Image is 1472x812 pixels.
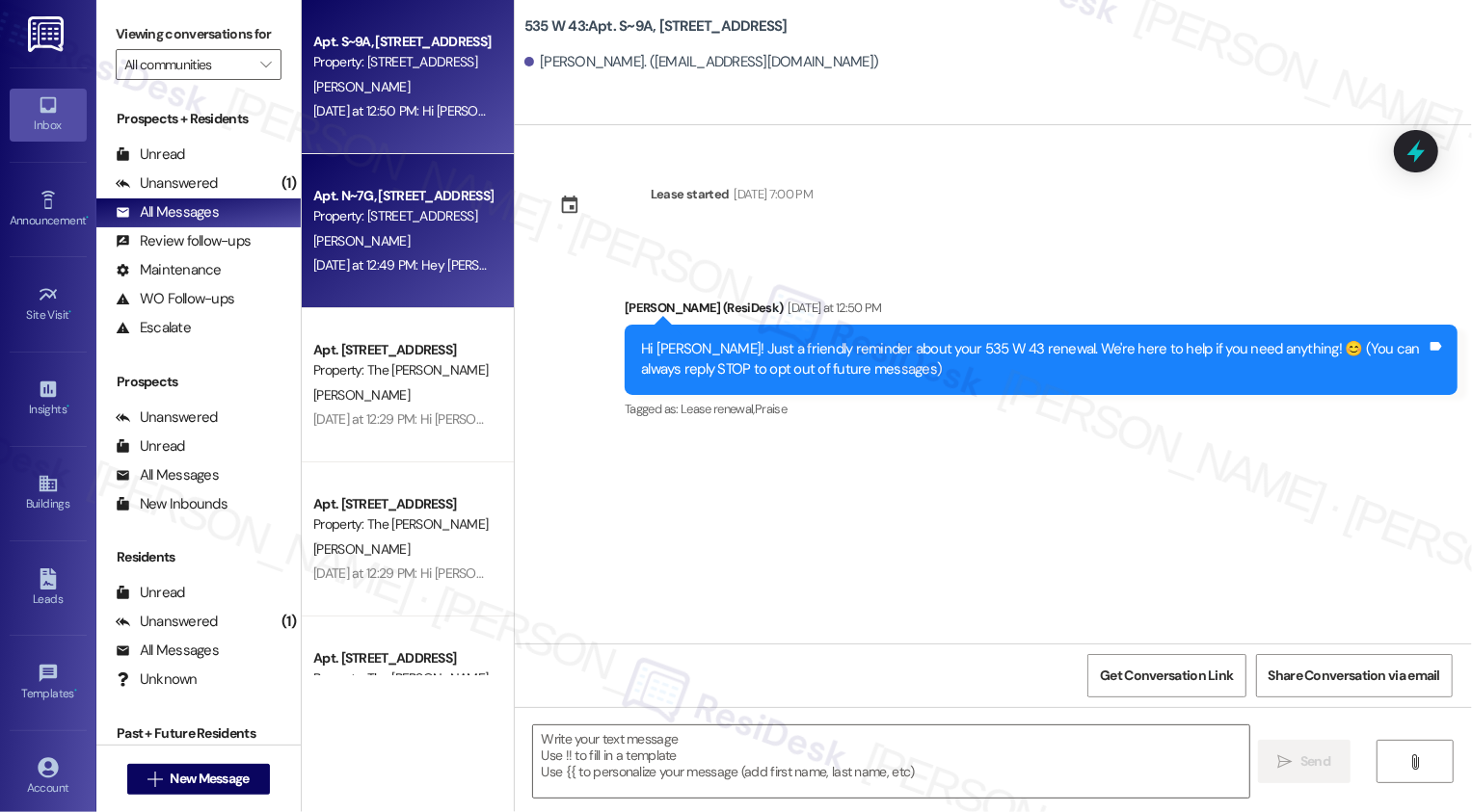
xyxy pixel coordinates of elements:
b: 535 W 43: Apt. S~9A, [STREET_ADDRESS] [524,16,788,37]
div: Unread [116,144,185,165]
button: Send [1258,740,1352,783]
span: Send [1300,751,1330,772]
a: Account [10,751,87,803]
div: Escalate [116,318,191,338]
span: [PERSON_NAME] [313,540,410,558]
div: Prospects + Residents [96,109,301,129]
div: Property: [STREET_ADDRESS] [313,206,492,226]
div: Residents [96,547,301,567]
span: [PERSON_NAME] [313,78,410,95]
div: [DATE] at 12:50 PM [784,298,882,318]
span: • [67,400,69,413]
span: • [74,684,77,697]
span: Get Conversation Link [1100,666,1233,686]
a: Insights • [10,373,87,425]
div: Review follow-ups [116,231,251,251]
i:  [147,772,162,787]
a: Inbox [10,89,87,141]
div: [DATE] 7:00 PM [729,184,813,204]
div: Property: [STREET_ADDRESS] [313,52,492,72]
div: Property: The [PERSON_NAME] [313,360,492,380]
div: Unanswered [116,407,218,428]
div: Unanswered [116,173,218,194]
div: WO Follow-ups [116,289,234,309]
div: Unread [116,583,185,603]
span: New Message [170,769,249,789]
span: Lease renewal , [681,401,755,417]
div: Maintenance [116,260,222,280]
span: Praise [755,401,787,417]
span: [PERSON_NAME] [313,232,410,249]
span: • [86,211,89,224]
span: [PERSON_NAME] [313,386,410,404]
div: Apt. N~7G, [STREET_ADDRESS] [313,186,492,206]
button: Get Conversation Link [1087,654,1245,697]
div: Tagged as: [625,395,1458,423]
div: Hi [PERSON_NAME]! Just a friendly reminder about your 535 W 43 renewal. We're here to help if you... [641,339,1427,380]
div: Unknown [116,669,198,690]
i:  [260,57,271,72]
div: [DATE] at 12:50 PM: Hi [PERSON_NAME]! Just a friendly reminder about your 535 W 43 renewal. We're... [313,102,1422,119]
div: Past + Future Residents [96,723,301,744]
a: Leads [10,563,87,615]
a: Templates • [10,657,87,709]
a: Site Visit • [10,278,87,330]
img: ResiDesk Logo [28,16,67,52]
div: Prospects [96,372,301,392]
div: (1) [277,607,301,637]
button: Share Conversation via email [1256,654,1453,697]
div: Apt. [STREET_ADDRESS] [313,494,492,514]
i:  [1408,754,1423,770]
div: Apt. [STREET_ADDRESS] [313,648,492,668]
div: All Messages [116,465,219,485]
i:  [1278,754,1293,770]
div: Apt. S~9A, [STREET_ADDRESS] [313,32,492,52]
span: Share Conversation via email [1269,666,1440,686]
label: Viewing conversations for [116,19,281,49]
div: Property: The [PERSON_NAME] [313,668,492,689]
div: All Messages [116,641,219,661]
input: All communities [124,49,251,80]
div: Apt. [STREET_ADDRESS] [313,340,492,360]
div: All Messages [116,202,219,223]
div: [PERSON_NAME] (ResiDesk) [625,298,1458,325]
span: • [69,305,72,319]
div: [PERSON_NAME]. ([EMAIL_ADDRESS][DOMAIN_NAME]) [524,52,879,72]
div: Lease started [651,184,730,204]
div: Unread [116,436,185,457]
div: New Inbounds [116,494,227,514]
button: New Message [127,764,270,795]
div: Property: The [PERSON_NAME] [313,514,492,535]
a: Buildings [10,467,87,519]
div: Unanswered [116,612,218,632]
div: (1) [277,169,301,198]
